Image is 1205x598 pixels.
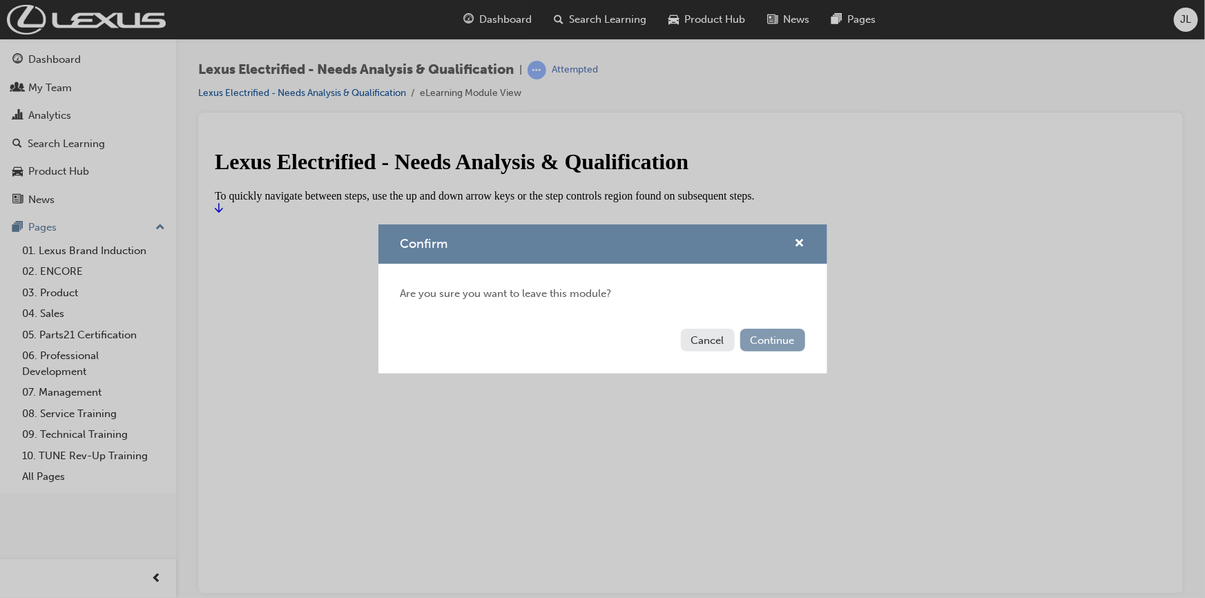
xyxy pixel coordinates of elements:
div: To quickly navigate between steps, use the up and down arrow keys or the step controls region fou... [6,55,957,68]
h1: Lexus Electrified - Needs Analysis & Qualification [6,15,957,40]
button: Continue [740,329,805,351]
div: Are you sure you want to leave this module? [378,264,827,324]
a: Start [6,68,14,79]
button: Cancel [681,329,735,351]
button: cross-icon [795,235,805,253]
span: Confirm [401,236,448,251]
div: Confirm [378,224,827,374]
span: cross-icon [795,238,805,251]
